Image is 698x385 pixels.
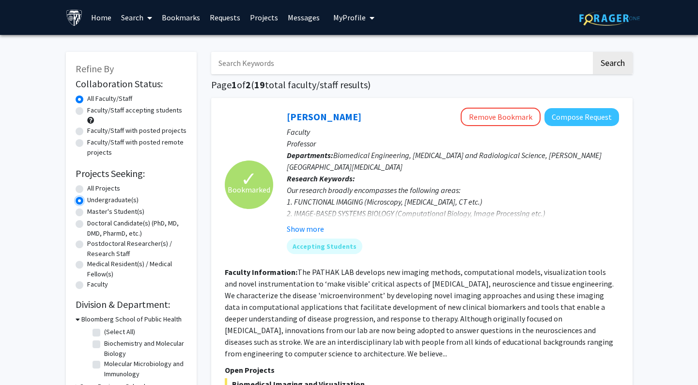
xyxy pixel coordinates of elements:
label: (Select All) [104,327,135,337]
label: Doctoral Candidate(s) (PhD, MD, DMD, PharmD, etc.) [87,218,187,239]
img: Johns Hopkins University Logo [66,9,83,26]
button: Remove Bookmark [461,108,541,126]
button: Compose Request to Arvind Pathak [544,108,619,126]
label: Biochemistry and Molecular Biology [104,338,185,359]
p: Open Projects [225,364,619,376]
span: Refine By [76,63,114,75]
label: Faculty [87,279,108,289]
b: Research Keywords: [287,174,355,183]
b: Departments: [287,150,333,160]
span: 19 [254,79,265,91]
div: Our research broadly encompasses the following areas: 1. FUNCTIONAL IMAGING (Microscopy, [MEDICAL... [287,184,619,242]
h2: Division & Department: [76,299,187,310]
span: ✓ [241,174,257,184]
a: Projects [245,0,283,34]
label: Postdoctoral Researcher(s) / Research Staff [87,239,187,259]
iframe: Chat [7,341,41,378]
h2: Collaboration Status: [76,78,187,90]
label: All Faculty/Staff [87,94,132,104]
a: Requests [205,0,245,34]
a: Bookmarks [157,0,205,34]
label: Master's Student(s) [87,207,144,217]
mat-chip: Accepting Students [287,239,362,254]
input: Search Keywords [211,52,591,74]
label: Faculty/Staff with posted projects [87,126,186,136]
label: All Projects [87,183,120,193]
a: Messages [283,0,325,34]
label: Faculty/Staff with posted remote projects [87,137,187,158]
b: Faculty Information: [225,267,297,277]
fg-read-more: The PATHAK LAB develops new imaging methods, computational models, visualization tools and novel ... [225,267,614,358]
label: Molecular Microbiology and Immunology [104,359,185,379]
span: My Profile [333,13,366,22]
label: Medical Resident(s) / Medical Fellow(s) [87,259,187,279]
label: Undergraduate(s) [87,195,139,205]
h2: Projects Seeking: [76,168,187,179]
h1: Page of ( total faculty/staff results) [211,79,633,91]
span: 2 [246,79,251,91]
a: Search [116,0,157,34]
button: Search [593,52,633,74]
span: 1 [232,79,237,91]
a: Home [86,0,116,34]
span: Bookmarked [228,184,270,195]
h3: Bloomberg School of Public Health [81,314,182,324]
p: Faculty [287,126,619,138]
img: ForagerOne Logo [579,11,640,26]
button: Show more [287,223,324,235]
label: Faculty/Staff accepting students [87,105,182,115]
span: Biomedical Engineering, [MEDICAL_DATA] and Radiological Science, [PERSON_NAME][GEOGRAPHIC_DATA][M... [287,150,602,172]
p: Professor [287,138,619,149]
a: [PERSON_NAME] [287,111,361,123]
